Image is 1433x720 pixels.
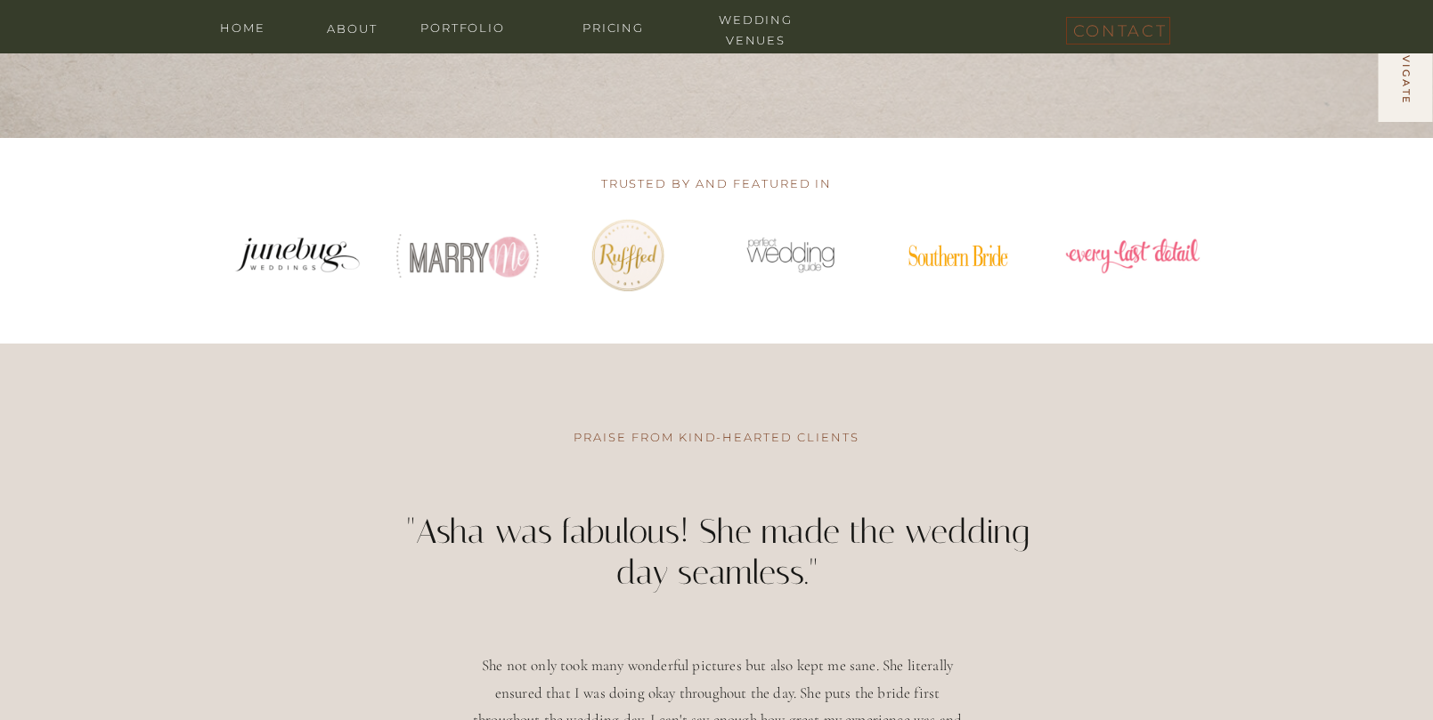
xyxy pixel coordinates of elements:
[208,18,279,35] a: home
[560,18,667,35] a: Pricing
[544,174,890,196] h3: trusted by and featured in
[317,19,388,36] a: about
[544,427,890,449] h3: praise from kind-hearted clients
[402,512,1033,639] h2: "Asha was fabulous! She made the wedding day seamless."
[703,10,810,27] a: wedding venues
[1001,8,1074,30] a: next page
[1396,35,1413,114] h1: navigate
[1073,17,1162,37] a: contact
[410,18,517,35] a: portfolio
